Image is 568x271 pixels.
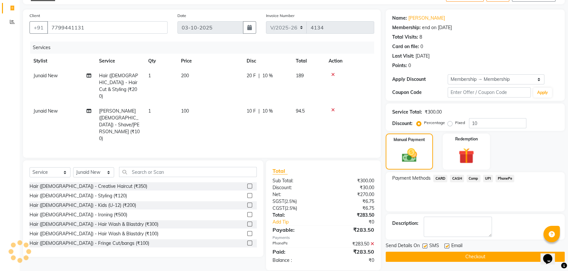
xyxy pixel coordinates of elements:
[325,54,374,68] th: Action
[392,120,413,127] div: Discount:
[450,175,464,182] span: CASH
[273,168,288,174] span: Total
[392,89,448,96] div: Coupon Code
[273,205,285,211] span: CGST
[433,175,447,182] span: CARD
[268,219,333,226] a: Add Tip
[451,242,462,250] span: Email
[286,199,295,204] span: 2.5%
[266,13,294,19] label: Invoice Number
[181,108,189,114] span: 100
[455,120,465,126] label: Fixed
[425,109,442,116] div: ₹300.00
[268,212,323,219] div: Total:
[268,177,323,184] div: Sub Total:
[30,240,149,247] div: Hair ([DEMOGRAPHIC_DATA]) - Fringe Cut/bangs (₹100)
[262,72,273,79] span: 10 %
[30,221,158,228] div: Hair ([DEMOGRAPHIC_DATA]) - Hair Wash & Blastdry (₹300)
[419,34,422,41] div: 8
[392,43,419,50] div: Card on file:
[247,72,256,79] span: 20 F
[292,54,325,68] th: Total
[454,146,479,166] img: _gift.svg
[30,192,127,199] div: Hair ([DEMOGRAPHIC_DATA]) - Styling (₹120)
[394,137,425,143] label: Manual Payment
[323,226,379,234] div: ₹283.50
[30,211,127,218] div: Hair ([DEMOGRAPHIC_DATA]) - Ironing (₹500)
[408,62,411,69] div: 0
[30,13,40,19] label: Client
[392,53,414,60] div: Last Visit:
[33,73,58,79] span: Junaid New
[148,73,151,79] span: 1
[448,87,531,98] input: Enter Offer / Coupon Code
[386,242,420,250] span: Send Details On
[323,184,379,191] div: ₹30.00
[99,73,138,99] span: Hair ([DEMOGRAPHIC_DATA]) - Hair Cut & Styling (₹200)
[30,42,379,54] div: Services
[177,13,186,19] label: Date
[323,198,379,205] div: ₹6.75
[323,241,379,247] div: ₹283.50
[268,248,323,256] div: Paid:
[258,108,260,115] span: |
[422,24,452,31] div: end on [DATE]
[119,167,257,177] input: Search or Scan
[408,15,445,22] a: [PERSON_NAME]
[416,53,430,60] div: [DATE]
[323,212,379,219] div: ₹283.50
[323,248,379,256] div: ₹283.50
[286,206,296,211] span: 2.5%
[247,108,256,115] span: 10 F
[273,198,284,204] span: SGST
[323,257,379,264] div: ₹0
[323,177,379,184] div: ₹300.00
[262,108,273,115] span: 10 %
[268,257,323,264] div: Balance :
[333,219,379,226] div: ₹0
[296,108,305,114] span: 94.5
[420,43,423,50] div: 0
[429,242,439,250] span: SMS
[30,54,95,68] th: Stylist
[148,108,151,114] span: 1
[392,15,407,22] div: Name:
[483,175,493,182] span: UPI
[268,205,323,212] div: ( )
[268,184,323,191] div: Discount:
[181,73,189,79] span: 200
[30,21,48,34] button: +91
[455,136,478,142] label: Redemption
[268,226,323,234] div: Payable:
[323,205,379,212] div: ₹6.75
[268,241,323,247] div: PhonePe
[30,230,158,237] div: Hair ([DEMOGRAPHIC_DATA]) - Hair Wash & Blastdry (₹100)
[397,147,422,164] img: _cash.svg
[99,108,140,141] span: [PERSON_NAME] ([DEMOGRAPHIC_DATA]) - Shave/[PERSON_NAME] (₹100)
[268,191,323,198] div: Net:
[392,220,418,227] div: Description:
[273,235,375,241] div: Payments
[258,72,260,79] span: |
[392,34,418,41] div: Total Visits:
[392,109,422,116] div: Service Total:
[30,202,136,209] div: Hair ([DEMOGRAPHIC_DATA]) - Kids (U-12) (₹200)
[243,54,292,68] th: Disc
[467,175,480,182] span: Comp
[33,108,58,114] span: Junaid New
[268,198,323,205] div: ( )
[296,73,304,79] span: 189
[392,76,448,83] div: Apply Discount
[392,24,421,31] div: Membership:
[424,120,445,126] label: Percentage
[392,62,407,69] div: Points:
[540,245,561,264] iframe: chat widget
[30,183,147,190] div: Hair ([DEMOGRAPHIC_DATA]) - Creative Haircut (₹350)
[47,21,168,34] input: Search by Name/Mobile/Email/Code
[392,175,431,182] span: Payment Methods
[386,252,565,262] button: Checkout
[323,191,379,198] div: ₹270.00
[496,175,514,182] span: PhonePe
[177,54,243,68] th: Price
[533,88,552,98] button: Apply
